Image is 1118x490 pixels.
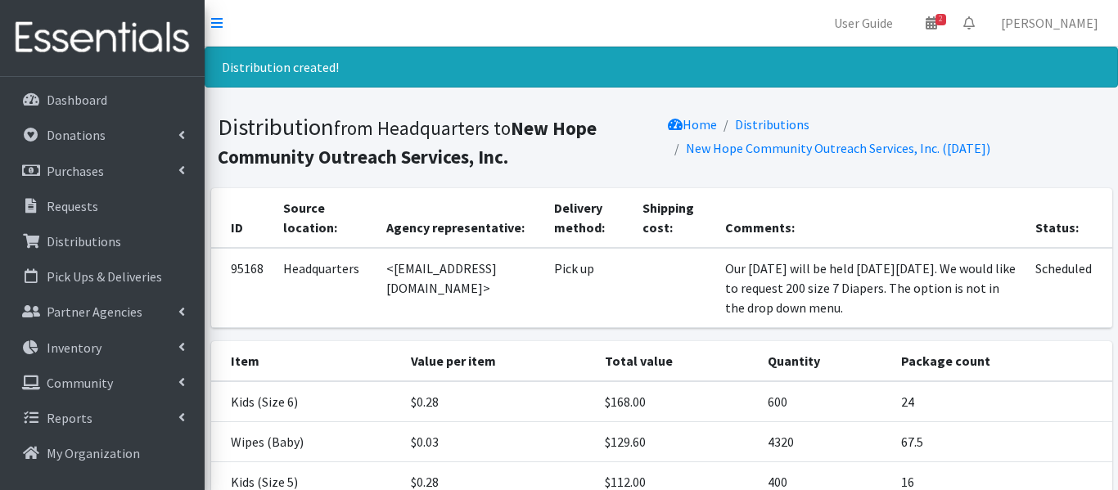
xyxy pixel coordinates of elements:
a: Pick Ups & Deliveries [7,260,198,293]
td: Scheduled [1026,248,1111,328]
p: Inventory [47,339,101,356]
h1: Distribution [218,113,656,169]
a: Purchases [7,155,198,187]
td: $168.00 [595,381,758,422]
td: Our [DATE] will be held [DATE][DATE]. We would like to request 200 size 7 Diapers. The option is ... [715,248,1026,328]
a: User Guide [821,7,906,39]
td: $0.28 [401,381,596,422]
td: 600 [758,381,891,422]
td: Pick up [544,248,633,328]
td: 67.5 [891,422,1111,462]
a: Community [7,366,198,399]
a: Requests [7,190,198,223]
a: Donations [7,119,198,151]
p: Donations [47,127,106,143]
a: Dashboard [7,83,198,116]
th: Package count [891,341,1111,381]
a: Distributions [735,116,809,133]
th: Agency representative: [376,188,543,248]
th: Quantity [758,341,891,381]
th: ID [211,188,273,248]
div: Distribution created! [205,47,1118,88]
p: Partner Agencies [47,303,142,320]
span: 2 [935,14,946,25]
td: <[EMAIL_ADDRESS][DOMAIN_NAME]> [376,248,543,328]
td: Wipes (Baby) [211,422,401,462]
th: Shipping cost: [633,188,715,248]
p: Community [47,375,113,391]
th: Status: [1026,188,1111,248]
a: Partner Agencies [7,295,198,328]
p: Purchases [47,163,104,179]
th: Item [211,341,401,381]
td: Kids (Size 6) [211,381,401,422]
a: New Hope Community Outreach Services, Inc. ([DATE]) [686,140,990,156]
a: My Organization [7,437,198,470]
p: Requests [47,198,98,214]
p: Distributions [47,233,121,249]
th: Total value [595,341,758,381]
p: Dashboard [47,92,107,108]
p: Reports [47,410,92,426]
th: Delivery method: [544,188,633,248]
td: $0.03 [401,422,596,462]
th: Comments: [715,188,1026,248]
th: Value per item [401,341,596,381]
p: Pick Ups & Deliveries [47,268,162,285]
img: HumanEssentials [7,11,198,65]
td: 4320 [758,422,891,462]
p: My Organization [47,445,140,461]
a: Distributions [7,225,198,258]
a: [PERSON_NAME] [988,7,1111,39]
a: 2 [913,7,950,39]
th: Source location: [273,188,377,248]
a: Reports [7,402,198,434]
td: 95168 [211,248,273,328]
td: 24 [891,381,1111,422]
a: Inventory [7,331,198,364]
td: $129.60 [595,422,758,462]
b: New Hope Community Outreach Services, Inc. [218,116,597,169]
small: from Headquarters to [218,116,597,169]
td: Headquarters [273,248,377,328]
a: Home [668,116,717,133]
